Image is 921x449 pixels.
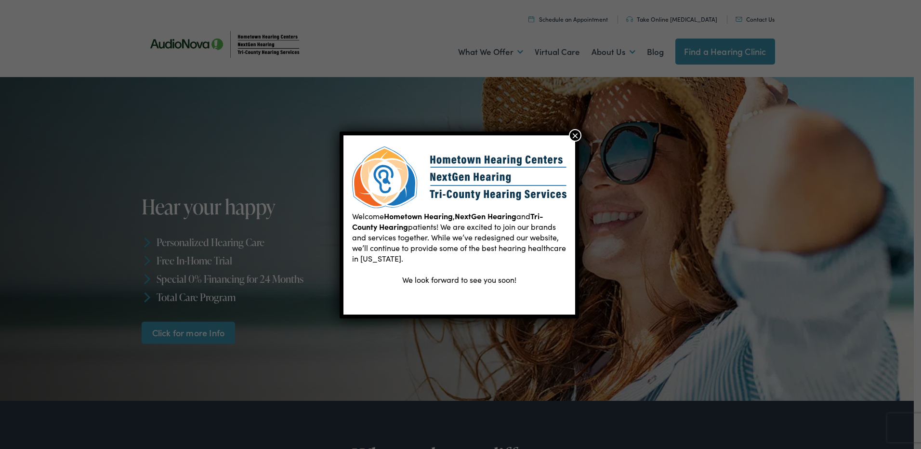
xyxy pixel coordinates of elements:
button: Close [569,129,581,142]
b: Tri-County Hearing [352,211,543,232]
span: We look forward to see you soon! [402,274,516,285]
b: Hometown Hearing [384,211,453,221]
b: NextGen Hearing [455,211,516,221]
span: Welcome , and patients! We are excited to join our brands and services together. While we’ve rede... [352,211,566,264]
